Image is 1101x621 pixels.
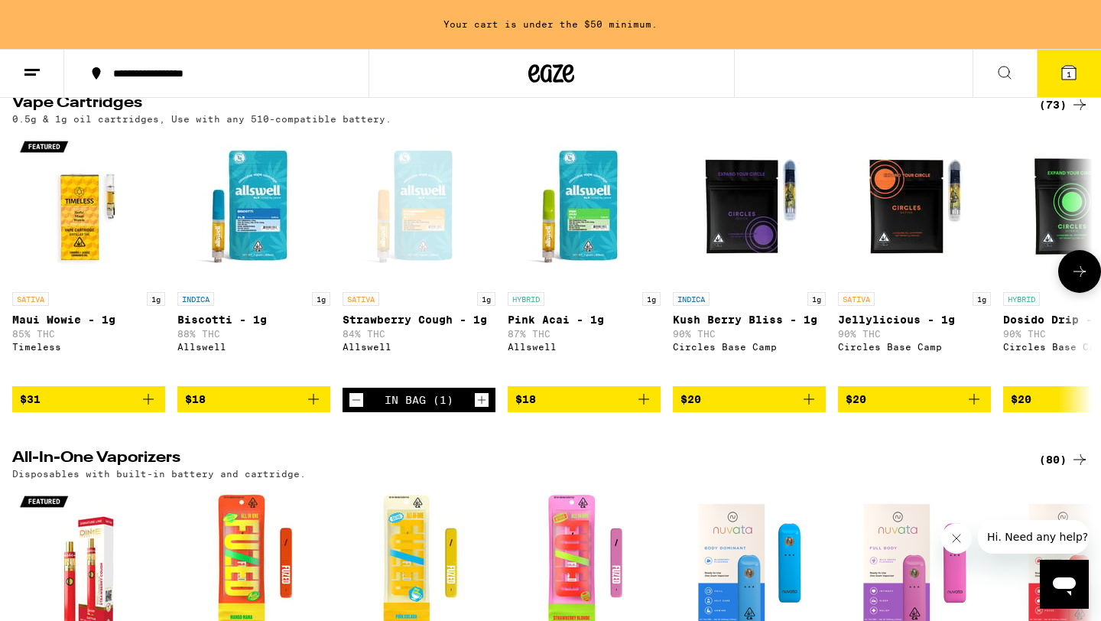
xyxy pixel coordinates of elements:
[12,132,165,284] img: Timeless - Maui Wowie - 1g
[177,292,214,306] p: INDICA
[12,96,1014,114] h2: Vape Cartridges
[978,520,1089,554] iframe: Message from company
[343,314,495,326] p: Strawberry Cough - 1g
[343,342,495,352] div: Allswell
[349,392,364,408] button: Decrement
[385,394,453,406] div: In Bag (1)
[177,342,330,352] div: Allswell
[343,292,379,306] p: SATIVA
[673,314,826,326] p: Kush Berry Bliss - 1g
[177,329,330,339] p: 88% THC
[508,314,661,326] p: Pink Acai - 1g
[846,393,866,405] span: $20
[838,132,991,385] a: Open page for Jellylicious - 1g from Circles Base Camp
[838,292,875,306] p: SATIVA
[12,314,165,326] p: Maui Wowie - 1g
[312,292,330,306] p: 1g
[838,342,991,352] div: Circles Base Camp
[1040,560,1089,609] iframe: Button to launch messaging window
[508,342,661,352] div: Allswell
[147,292,165,306] p: 1g
[177,132,330,284] img: Allswell - Biscotti - 1g
[838,132,991,284] img: Circles Base Camp - Jellylicious - 1g
[1037,50,1101,97] button: 1
[185,393,206,405] span: $18
[973,292,991,306] p: 1g
[673,342,826,352] div: Circles Base Camp
[1003,292,1040,306] p: HYBRID
[12,342,165,352] div: Timeless
[508,292,544,306] p: HYBRID
[508,132,661,284] img: Allswell - Pink Acai - 1g
[508,132,661,385] a: Open page for Pink Acai - 1g from Allswell
[477,292,495,306] p: 1g
[838,329,991,339] p: 90% THC
[1067,70,1071,79] span: 1
[508,386,661,412] button: Add to bag
[12,469,306,479] p: Disposables with built-in battery and cartridge.
[680,393,701,405] span: $20
[838,386,991,412] button: Add to bag
[941,523,972,554] iframe: Close message
[12,114,391,124] p: 0.5g & 1g oil cartridges, Use with any 510-compatible battery.
[673,292,710,306] p: INDICA
[673,386,826,412] button: Add to bag
[343,132,495,387] a: Open page for Strawberry Cough - 1g from Allswell
[12,329,165,339] p: 85% THC
[12,132,165,385] a: Open page for Maui Wowie - 1g from Timeless
[474,392,489,408] button: Increment
[177,314,330,326] p: Biscotti - 1g
[177,386,330,412] button: Add to bag
[807,292,826,306] p: 1g
[1039,450,1089,469] a: (80)
[343,329,495,339] p: 84% THC
[12,292,49,306] p: SATIVA
[838,314,991,326] p: Jellylicious - 1g
[20,393,41,405] span: $31
[1011,393,1031,405] span: $20
[642,292,661,306] p: 1g
[177,132,330,385] a: Open page for Biscotti - 1g from Allswell
[673,132,826,385] a: Open page for Kush Berry Bliss - 1g from Circles Base Camp
[673,329,826,339] p: 90% THC
[12,386,165,412] button: Add to bag
[673,132,826,284] img: Circles Base Camp - Kush Berry Bliss - 1g
[12,450,1014,469] h2: All-In-One Vaporizers
[508,329,661,339] p: 87% THC
[1039,96,1089,114] a: (73)
[515,393,536,405] span: $18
